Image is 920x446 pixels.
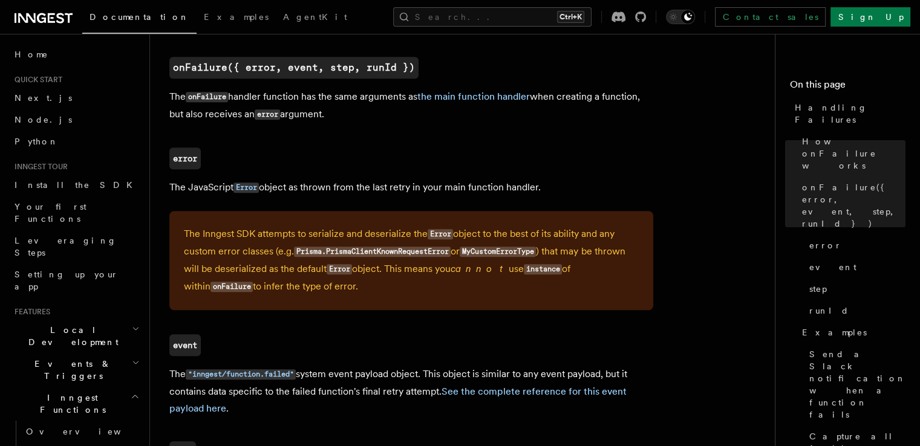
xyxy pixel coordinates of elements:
[10,353,142,387] button: Events & Triggers
[169,366,653,417] p: The system event payload object. This object is similar to any event payload, but it contains dat...
[666,10,695,24] button: Toggle dark mode
[428,229,453,239] code: Error
[804,300,905,322] a: runId
[169,179,653,196] p: The JavaScript object as thrown from the last retry in your main function handler.
[10,324,132,348] span: Local Development
[830,7,910,27] a: Sign Up
[276,4,354,33] a: AgentKit
[802,326,867,338] span: Examples
[327,264,352,274] code: Error
[10,263,142,297] a: Setting up your app
[10,87,142,109] a: Next.js
[169,334,201,356] a: event
[804,234,905,256] a: error
[10,44,142,65] a: Home
[15,115,72,124] span: Node.js
[204,12,269,22] span: Examples
[197,4,276,33] a: Examples
[809,348,906,421] span: Send a Slack notification when a function fails
[10,174,142,196] a: Install the SDK
[233,183,259,193] code: Error
[15,236,117,257] span: Leveraging Steps
[15,270,119,291] span: Setting up your app
[90,12,189,22] span: Documentation
[294,247,451,257] code: Prisma.PrismaClientKnownRequestError
[21,421,142,442] a: Overview
[557,11,584,23] kbd: Ctrl+K
[809,239,842,251] span: error
[715,7,826,27] a: Contact sales
[10,75,62,85] span: Quick start
[26,427,151,436] span: Overview
[169,147,201,169] a: error
[186,369,296,380] code: "inngest/function.failed"
[797,176,905,234] a: onFailure({ error, event, step, runId })
[804,343,905,425] a: Send a Slack notification when a function fails
[417,91,530,102] a: the main function handler
[283,12,347,22] span: AgentKit
[82,4,197,34] a: Documentation
[233,181,259,193] a: Error
[255,109,280,120] code: error
[809,305,849,317] span: runId
[15,137,59,146] span: Python
[186,368,296,380] a: "inngest/function.failed"
[809,283,827,295] span: step
[795,102,905,126] span: Handling Failures
[804,256,905,278] a: event
[393,7,592,27] button: Search...Ctrl+K
[15,180,140,190] span: Install the SDK
[169,386,627,414] a: See the complete reference for this event payload here
[10,307,50,317] span: Features
[184,225,639,296] p: The Inngest SDK attempts to serialize and deserialize the object to the best of its ability and a...
[524,264,562,274] code: instance
[451,263,509,274] em: cannot
[10,392,131,416] span: Inngest Functions
[10,109,142,131] a: Node.js
[10,387,142,421] button: Inngest Functions
[15,93,72,103] span: Next.js
[10,162,68,172] span: Inngest tour
[802,181,905,230] span: onFailure({ error, event, step, runId })
[10,230,142,263] a: Leveraging Steps
[10,196,142,230] a: Your first Functions
[809,261,856,273] span: event
[10,319,142,353] button: Local Development
[10,131,142,152] a: Python
[797,322,905,343] a: Examples
[210,282,253,292] code: onFailure
[797,131,905,176] a: How onFailure works
[460,247,536,257] code: MyCustomErrorType
[802,135,905,172] span: How onFailure works
[15,48,48,60] span: Home
[10,358,132,382] span: Events & Triggers
[169,88,653,123] p: The handler function has the same arguments as when creating a function, but also receives an arg...
[186,92,228,102] code: onFailure
[804,278,905,300] a: step
[169,57,419,79] a: onFailure({ error, event, step, runId })
[790,97,905,131] a: Handling Failures
[15,202,86,224] span: Your first Functions
[790,77,905,97] h4: On this page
